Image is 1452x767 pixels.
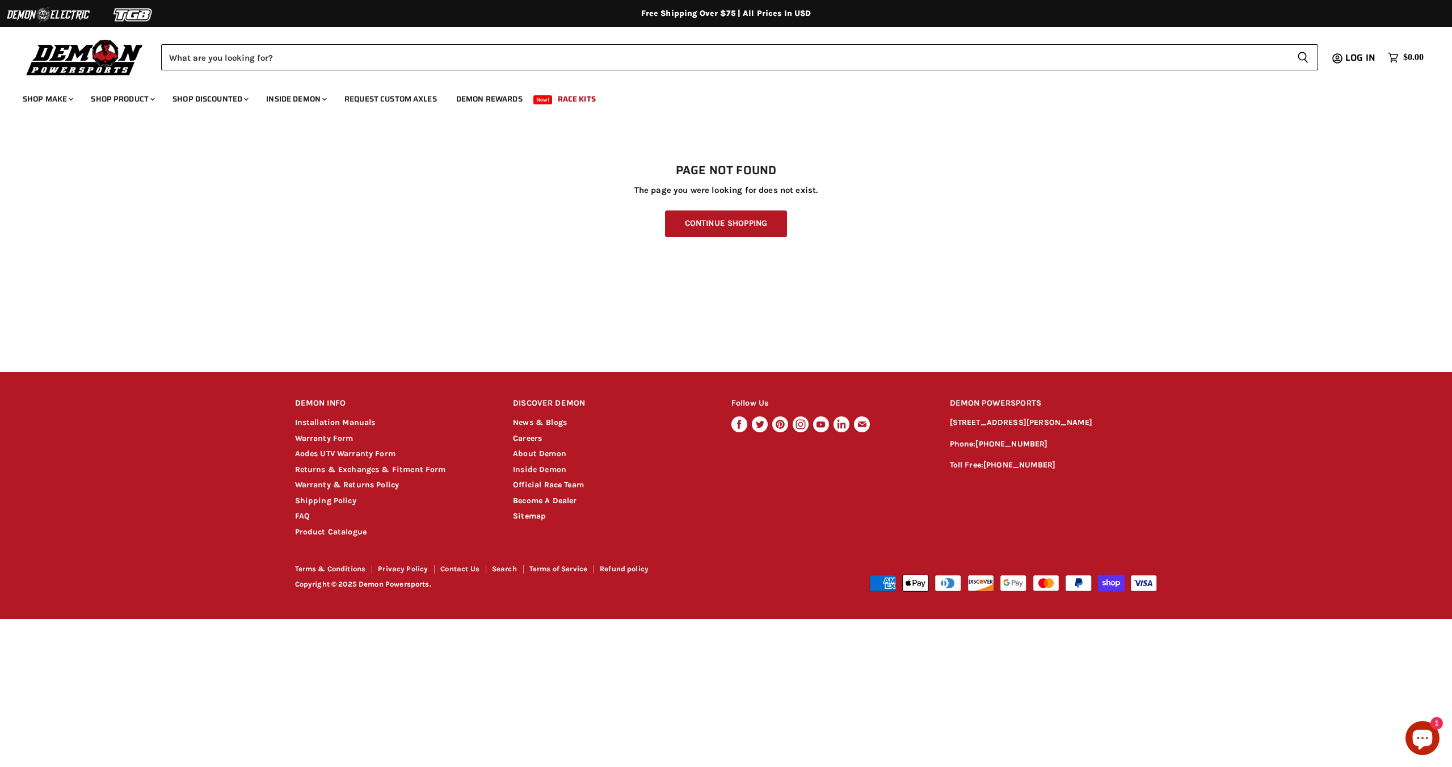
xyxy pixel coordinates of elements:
[23,37,147,77] img: Demon Powersports
[295,527,367,537] a: Product Catalogue
[513,465,566,474] a: Inside Demon
[513,418,567,427] a: News & Blogs
[1403,52,1424,63] span: $0.00
[14,87,80,111] a: Shop Make
[258,87,334,111] a: Inside Demon
[295,565,727,577] nav: Footer
[295,418,376,427] a: Installation Manuals
[1340,53,1382,63] a: Log in
[513,496,576,505] a: Become A Dealer
[295,580,727,589] p: Copyright © 2025 Demon Powersports.
[600,564,649,573] a: Refund policy
[440,564,479,573] a: Contact Us
[513,449,566,458] a: About Demon
[295,480,399,490] a: Warranty & Returns Policy
[295,564,366,573] a: Terms & Conditions
[950,459,1158,472] p: Toll Free:
[295,164,1158,178] h1: Page not found
[975,439,1047,449] a: [PHONE_NUMBER]
[91,4,176,26] img: TGB Logo 2
[533,95,553,104] span: New!
[272,9,1180,19] div: Free Shipping Over $75 | All Prices In USD
[950,390,1158,417] h2: DEMON POWERSPORTS
[950,438,1158,451] p: Phone:
[14,83,1421,111] ul: Main menu
[378,564,428,573] a: Privacy Policy
[295,390,492,417] h2: DEMON INFO
[513,390,710,417] h2: DISCOVER DEMON
[492,564,517,573] a: Search
[950,416,1158,429] p: [STREET_ADDRESS][PERSON_NAME]
[295,465,446,474] a: Returns & Exchanges & Fitment Form
[6,4,91,26] img: Demon Electric Logo 2
[1345,50,1375,65] span: Log in
[295,449,395,458] a: Aodes UTV Warranty Form
[665,210,787,237] a: Continue Shopping
[448,87,531,111] a: Demon Rewards
[161,44,1318,70] form: Product
[513,480,584,490] a: Official Race Team
[295,511,310,521] a: FAQ
[161,44,1288,70] input: Search
[1382,49,1429,66] a: $0.00
[731,390,928,417] h2: Follow Us
[549,87,604,111] a: Race Kits
[1402,721,1443,758] inbox-online-store-chat: Shopify online store chat
[295,433,353,443] a: Warranty Form
[983,460,1055,470] a: [PHONE_NUMBER]
[164,87,255,111] a: Shop Discounted
[1288,44,1318,70] button: Search
[82,87,162,111] a: Shop Product
[295,496,356,505] a: Shipping Policy
[295,186,1158,195] p: The page you were looking for does not exist.
[529,564,587,573] a: Terms of Service
[513,511,546,521] a: Sitemap
[513,433,542,443] a: Careers
[336,87,445,111] a: Request Custom Axles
